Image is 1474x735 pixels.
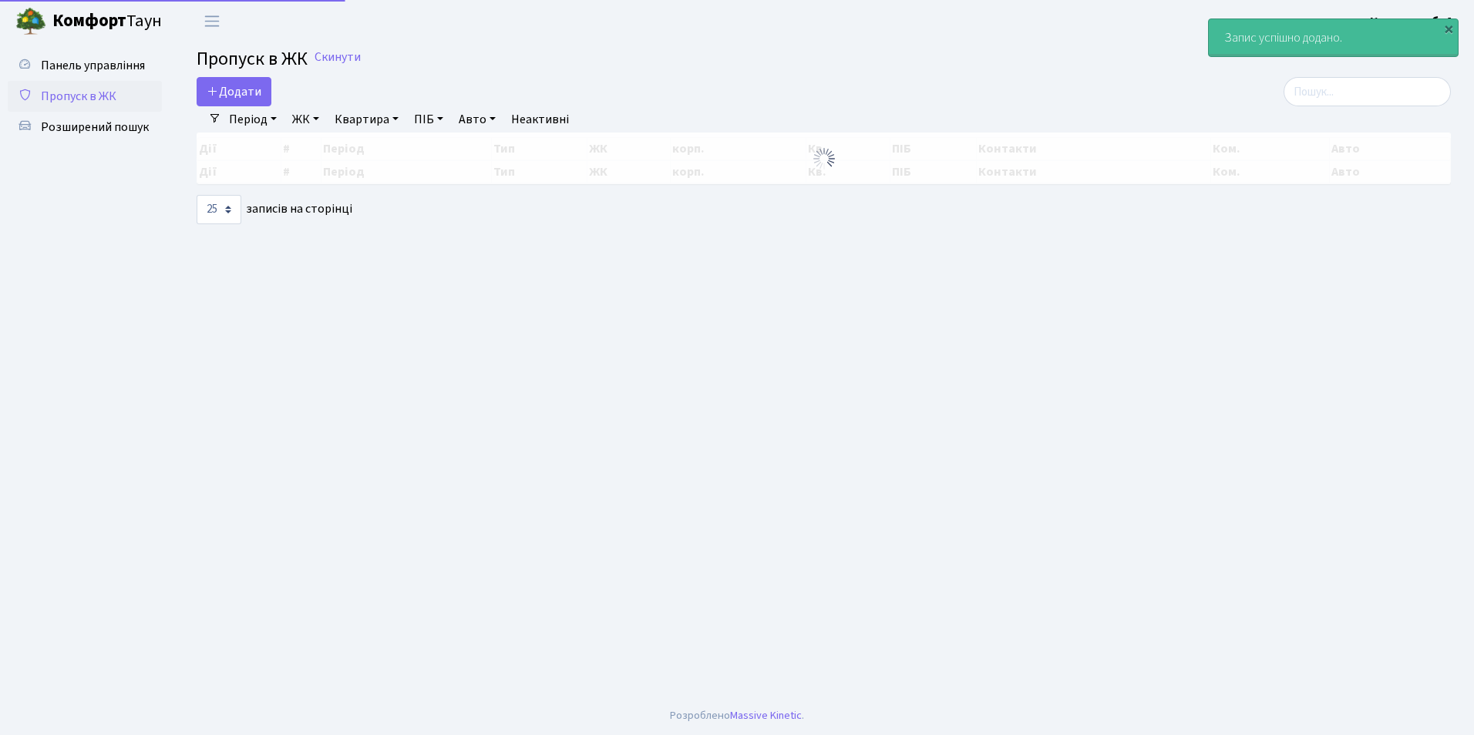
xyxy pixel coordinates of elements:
[15,6,46,37] img: logo.png
[207,83,261,100] span: Додати
[52,8,162,35] span: Таун
[8,81,162,112] a: Пропуск в ЖК
[730,707,802,723] a: Massive Kinetic
[193,8,231,34] button: Переключити навігацію
[328,106,405,133] a: Квартира
[197,195,241,224] select: записів на сторінці
[1284,77,1451,106] input: Пошук...
[52,8,126,33] b: Комфорт
[1370,12,1455,31] a: Консьєрж б. 4.
[315,50,361,65] a: Скинути
[41,57,145,74] span: Панель управління
[223,106,283,133] a: Період
[8,50,162,81] a: Панель управління
[1209,19,1458,56] div: Запис успішно додано.
[812,146,836,171] img: Обробка...
[41,119,149,136] span: Розширений пошук
[197,195,352,224] label: записів на сторінці
[1370,13,1455,30] b: Консьєрж б. 4.
[286,106,325,133] a: ЖК
[197,45,308,72] span: Пропуск в ЖК
[197,77,271,106] a: Додати
[670,707,804,724] div: Розроблено .
[453,106,502,133] a: Авто
[1441,21,1456,36] div: ×
[41,88,116,105] span: Пропуск в ЖК
[8,112,162,143] a: Розширений пошук
[505,106,575,133] a: Неактивні
[408,106,449,133] a: ПІБ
